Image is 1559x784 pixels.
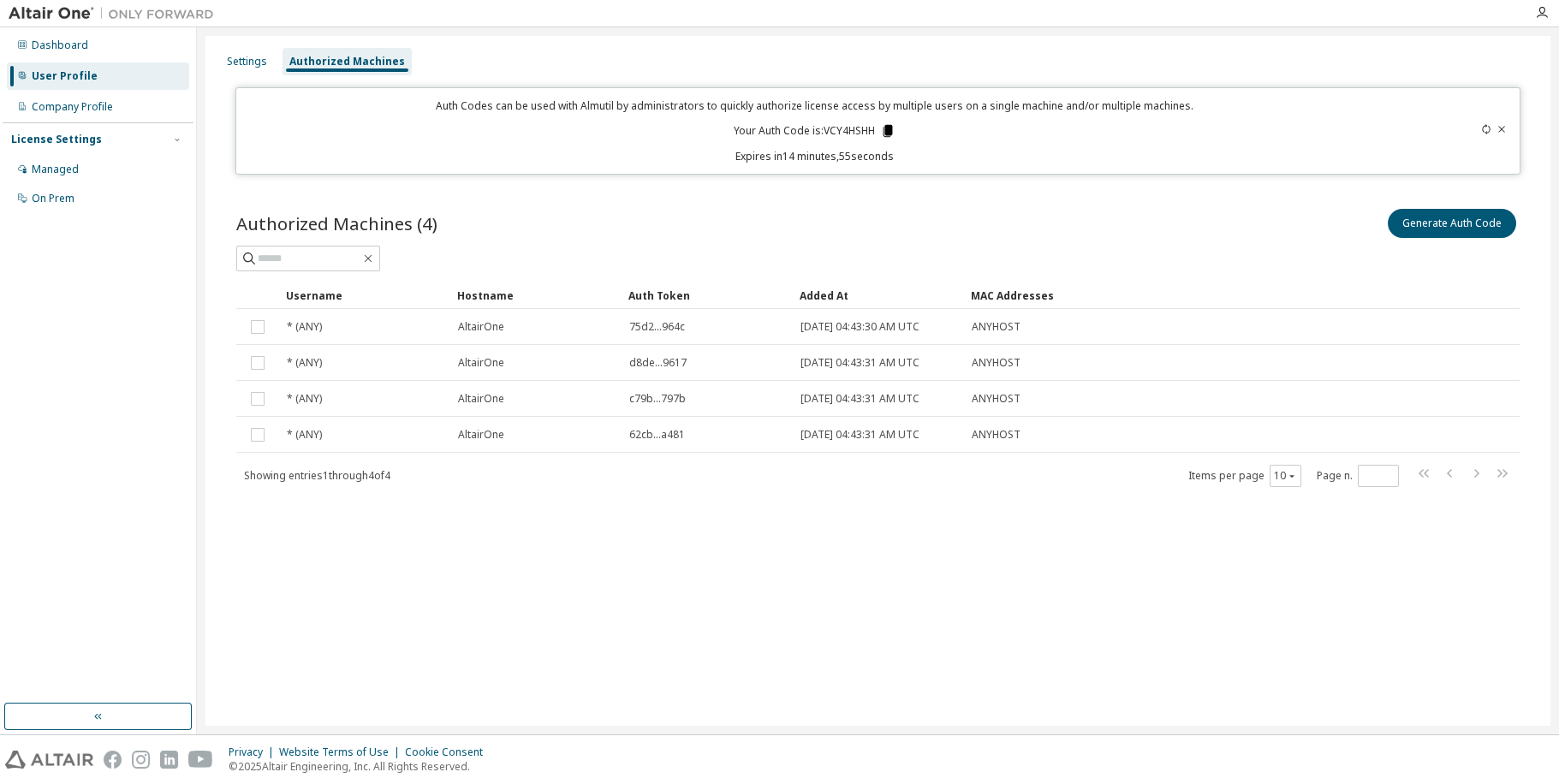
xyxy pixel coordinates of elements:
[457,282,615,309] div: Hostname
[236,211,437,235] span: Authorized Machines (4)
[628,282,786,309] div: Auth Token
[629,320,685,334] span: 75d2...964c
[971,282,1345,309] div: MAC Addresses
[287,428,322,442] span: * (ANY)
[9,5,223,22] img: Altair One
[32,69,98,83] div: User Profile
[286,282,443,309] div: Username
[458,356,504,370] span: AltairOne
[247,98,1383,113] p: Auth Codes can be used with Almutil by administrators to quickly authorize license access by mult...
[972,320,1020,334] span: ANYHOST
[160,751,178,769] img: linkedin.svg
[5,751,93,769] img: altair_logo.svg
[800,392,919,406] span: [DATE] 04:43:31 AM UTC
[32,100,113,114] div: Company Profile
[132,751,150,769] img: instagram.svg
[405,745,493,759] div: Cookie Consent
[629,356,687,370] span: d8de...9617
[1388,209,1516,238] button: Generate Auth Code
[458,392,504,406] span: AltairOne
[1188,465,1301,487] span: Items per page
[800,282,957,309] div: Added At
[289,55,405,68] div: Authorized Machines
[247,149,1383,163] p: Expires in 14 minutes, 55 seconds
[279,745,405,759] div: Website Terms of Use
[1317,465,1399,487] span: Page n.
[800,320,919,334] span: [DATE] 04:43:30 AM UTC
[629,392,686,406] span: c79b...797b
[629,428,685,442] span: 62cb...a481
[32,39,88,52] div: Dashboard
[32,192,74,205] div: On Prem
[229,759,493,774] p: © 2025 Altair Engineering, Inc. All Rights Reserved.
[458,428,504,442] span: AltairOne
[229,745,279,759] div: Privacy
[104,751,122,769] img: facebook.svg
[287,356,322,370] span: * (ANY)
[800,356,919,370] span: [DATE] 04:43:31 AM UTC
[1274,469,1297,483] button: 10
[972,428,1020,442] span: ANYHOST
[11,133,102,146] div: License Settings
[32,163,79,176] div: Managed
[227,55,267,68] div: Settings
[734,123,896,139] p: Your Auth Code is: VCY4HSHH
[287,320,322,334] span: * (ANY)
[188,751,213,769] img: youtube.svg
[800,428,919,442] span: [DATE] 04:43:31 AM UTC
[458,320,504,334] span: AltairOne
[287,392,322,406] span: * (ANY)
[244,468,390,483] span: Showing entries 1 through 4 of 4
[972,392,1020,406] span: ANYHOST
[972,356,1020,370] span: ANYHOST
